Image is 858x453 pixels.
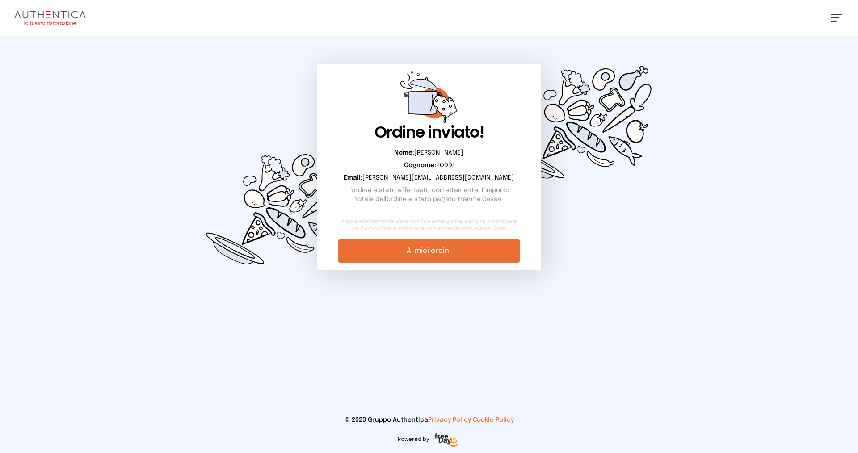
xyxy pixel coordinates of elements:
[338,148,519,157] p: [PERSON_NAME]
[493,36,665,209] img: d0449c3114cc73e99fc76ced0c51d0cd.svg
[433,432,461,449] img: logo-freeday.3e08031.png
[14,11,86,25] img: logo.8f33a47.png
[338,123,519,141] h1: Ordine inviato!
[338,218,519,232] small: Indipendentemente dalla notifica email potrai sempre controllare se il tuo ordine è stato ricevut...
[14,415,844,424] p: © 2023 Gruppo Authentica
[473,417,514,423] a: Cookie Policy
[338,239,519,263] a: Ai miei ordini
[344,175,362,181] b: Email:
[338,173,519,182] p: [PERSON_NAME][EMAIL_ADDRESS][DOMAIN_NAME]
[193,122,365,295] img: d0449c3114cc73e99fc76ced0c51d0cd.svg
[398,436,429,443] span: Powered by
[404,162,436,168] b: Cognome:
[394,150,414,156] b: Nome:
[338,161,519,170] p: PODDI
[338,186,519,204] p: L'ordine è stato effettuato correttamente. L'importo totale dell'ordine è stato pagato tramite Ca...
[428,417,471,423] a: Privacy Policy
